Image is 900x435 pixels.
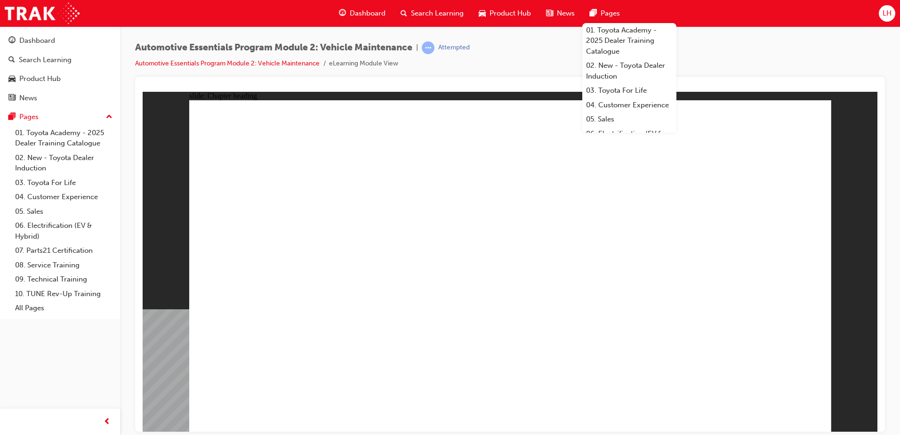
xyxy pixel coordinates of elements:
span: learningRecordVerb_ATTEMPT-icon [422,41,434,54]
a: Product Hub [4,70,116,88]
a: News [4,89,116,107]
a: All Pages [11,301,116,315]
button: LH [879,5,895,22]
span: guage-icon [8,37,16,45]
span: search-icon [8,56,15,64]
a: guage-iconDashboard [331,4,393,23]
button: Pages [4,108,116,126]
div: Search Learning [19,55,72,65]
div: Product Hub [19,73,61,84]
a: car-iconProduct Hub [471,4,538,23]
a: search-iconSearch Learning [393,4,471,23]
span: search-icon [401,8,407,19]
a: 01. Toyota Academy - 2025 Dealer Training Catalogue [582,23,676,59]
div: News [19,93,37,104]
div: Pages [19,112,39,122]
span: news-icon [8,94,16,103]
a: news-iconNews [538,4,582,23]
span: | [416,42,418,53]
span: car-icon [479,8,486,19]
div: Dashboard [19,35,55,46]
span: Search Learning [411,8,464,19]
div: Attempted [438,43,470,52]
a: 08. Service Training [11,258,116,273]
span: pages-icon [8,113,16,121]
span: Dashboard [350,8,386,19]
span: Pages [601,8,620,19]
a: pages-iconPages [582,4,627,23]
a: 07. Parts21 Certification [11,243,116,258]
a: 01. Toyota Academy - 2025 Dealer Training Catalogue [11,126,116,151]
span: guage-icon [339,8,346,19]
a: 03. Toyota For Life [582,83,676,98]
li: eLearning Module View [329,58,398,69]
a: 03. Toyota For Life [11,176,116,190]
span: prev-icon [104,416,111,428]
img: Trak [5,3,80,24]
span: news-icon [546,8,553,19]
span: pages-icon [590,8,597,19]
span: News [557,8,575,19]
span: Product Hub [490,8,531,19]
a: 04. Customer Experience [11,190,116,204]
a: 05. Sales [582,112,676,127]
a: 05. Sales [11,204,116,219]
a: Automotive Essentials Program Module 2: Vehicle Maintenance [135,59,320,67]
a: 10. TUNE Rev-Up Training [11,287,116,301]
a: 02. New - Toyota Dealer Induction [582,58,676,83]
a: 09. Technical Training [11,272,116,287]
span: car-icon [8,75,16,83]
a: 06. Electrification (EV & Hybrid) [582,127,676,152]
a: 02. New - Toyota Dealer Induction [11,151,116,176]
a: Search Learning [4,51,116,69]
button: DashboardSearch LearningProduct HubNews [4,30,116,108]
span: LH [883,8,892,19]
span: Automotive Essentials Program Module 2: Vehicle Maintenance [135,42,412,53]
a: 04. Customer Experience [582,98,676,113]
span: up-icon [106,111,112,123]
a: 06. Electrification (EV & Hybrid) [11,218,116,243]
a: Dashboard [4,32,116,49]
